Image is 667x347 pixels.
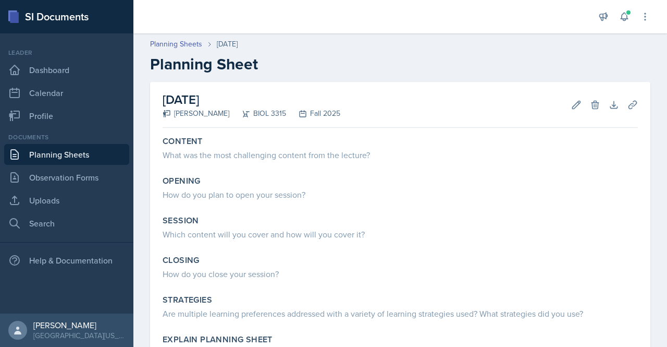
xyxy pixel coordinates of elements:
[4,133,129,142] div: Documents
[4,144,129,165] a: Planning Sheets
[163,307,638,320] div: Are multiple learning preferences addressed with a variety of learning strategies used? What stra...
[163,176,201,186] label: Opening
[4,48,129,57] div: Leader
[163,216,199,226] label: Session
[163,149,638,161] div: What was the most challenging content from the lecture?
[150,39,202,50] a: Planning Sheets
[163,136,203,147] label: Content
[4,59,129,80] a: Dashboard
[4,250,129,271] div: Help & Documentation
[150,55,650,74] h2: Planning Sheet
[163,295,212,305] label: Strategies
[163,90,340,109] h2: [DATE]
[163,228,638,241] div: Which content will you cover and how will you cover it?
[4,213,129,234] a: Search
[163,108,229,119] div: [PERSON_NAME]
[229,108,286,119] div: BIOL 3315
[163,188,638,201] div: How do you plan to open your session?
[286,108,340,119] div: Fall 2025
[163,255,200,266] label: Closing
[33,330,125,341] div: [GEOGRAPHIC_DATA][US_STATE]
[4,190,129,211] a: Uploads
[163,334,273,345] label: Explain Planning Sheet
[4,105,129,126] a: Profile
[4,82,129,103] a: Calendar
[163,268,638,280] div: How do you close your session?
[33,320,125,330] div: [PERSON_NAME]
[217,39,238,50] div: [DATE]
[4,167,129,188] a: Observation Forms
